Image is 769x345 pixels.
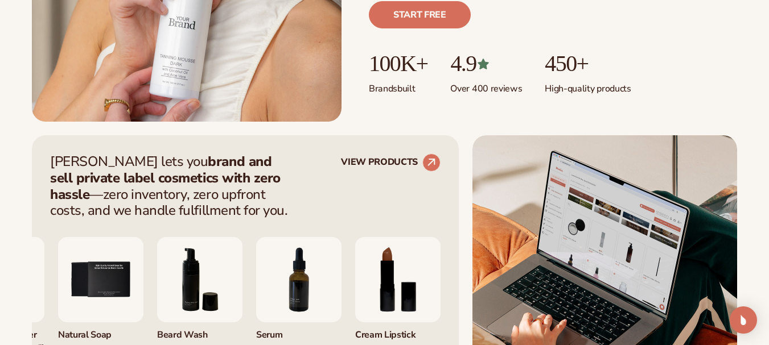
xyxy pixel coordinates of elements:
img: Collagen and retinol serum. [256,237,342,322]
div: Natural Soap [58,322,143,341]
p: High-quality products [545,76,631,95]
div: Beard Wash [157,322,242,341]
div: Serum [256,322,342,341]
div: Cream Lipstick [355,322,441,341]
p: 4.9 [450,51,522,76]
p: 450+ [545,51,631,76]
strong: brand and sell private label cosmetics with zero hassle [50,152,281,203]
img: Luxury cream lipstick. [355,237,441,322]
p: Brands built [369,76,427,95]
img: Nature bar of soap. [58,237,143,322]
a: Start free [369,1,471,28]
div: Open Intercom Messenger [730,306,757,334]
p: 100K+ [369,51,427,76]
img: Foaming beard wash. [157,237,242,322]
p: [PERSON_NAME] lets you —zero inventory, zero upfront costs, and we handle fulfillment for you. [50,153,295,219]
a: VIEW PRODUCTS [341,153,441,172]
p: Over 400 reviews [450,76,522,95]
